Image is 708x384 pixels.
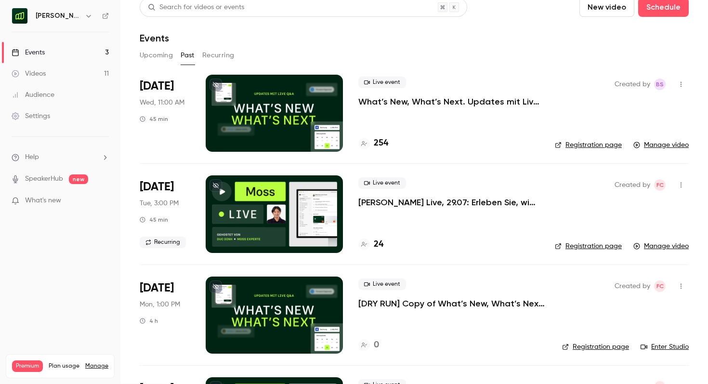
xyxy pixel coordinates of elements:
[140,237,186,248] span: Recurring
[656,280,664,292] span: FC
[615,79,650,90] span: Created by
[140,300,180,309] span: Mon, 1:00 PM
[88,372,108,381] p: / 300
[656,79,664,90] span: BS
[140,175,190,252] div: Jul 29 Tue, 3:00 PM (Europe/Berlin)
[358,77,406,88] span: Live event
[88,373,93,379] span: 23
[148,2,244,13] div: Search for videos or events
[358,96,539,107] a: What’s New, What’s Next. Updates mit Live Q&A für [PERSON_NAME] Kunden.
[140,280,174,296] span: [DATE]
[12,360,43,372] span: Premium
[140,277,190,354] div: Jul 28 Mon, 1:00 PM (Europe/Berlin)
[49,362,79,370] span: Plan usage
[656,179,664,191] span: FC
[140,32,169,44] h1: Events
[25,196,61,206] span: What's new
[140,179,174,195] span: [DATE]
[562,342,629,352] a: Registration page
[25,174,63,184] a: SpeakerHub
[140,199,179,208] span: Tue, 3:00 PM
[12,152,109,162] li: help-dropdown-opener
[140,79,174,94] span: [DATE]
[654,280,666,292] span: Felicity Cator
[358,197,539,208] a: [PERSON_NAME] Live, 29.07: Erleben Sie, wie [PERSON_NAME] Ausgabenmanagement automatisiert
[633,241,689,251] a: Manage video
[140,317,158,325] div: 4 h
[12,48,45,57] div: Events
[615,280,650,292] span: Created by
[140,48,173,63] button: Upcoming
[12,69,46,79] div: Videos
[140,216,168,224] div: 45 min
[358,238,383,251] a: 24
[181,48,195,63] button: Past
[140,75,190,152] div: Jul 30 Wed, 11:00 AM (Europe/Berlin)
[25,152,39,162] span: Help
[12,372,30,381] p: Videos
[633,140,689,150] a: Manage video
[358,298,547,309] a: [DRY RUN] Copy of What’s New, What’s Next. Updates mit Live Q&A für [PERSON_NAME] Kunden.
[358,137,388,150] a: 254
[555,241,622,251] a: Registration page
[12,111,50,121] div: Settings
[12,90,54,100] div: Audience
[140,115,168,123] div: 45 min
[358,339,379,352] a: 0
[140,98,184,107] span: Wed, 11:00 AM
[69,174,88,184] span: new
[358,278,406,290] span: Live event
[555,140,622,150] a: Registration page
[615,179,650,191] span: Created by
[12,8,27,24] img: Moss Deutschland
[374,339,379,352] h4: 0
[36,11,81,21] h6: [PERSON_NAME] [GEOGRAPHIC_DATA]
[358,177,406,189] span: Live event
[641,342,689,352] a: Enter Studio
[374,238,383,251] h4: 24
[85,362,108,370] a: Manage
[654,79,666,90] span: Ben Smith
[654,179,666,191] span: Felicity Cator
[202,48,235,63] button: Recurring
[374,137,388,150] h4: 254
